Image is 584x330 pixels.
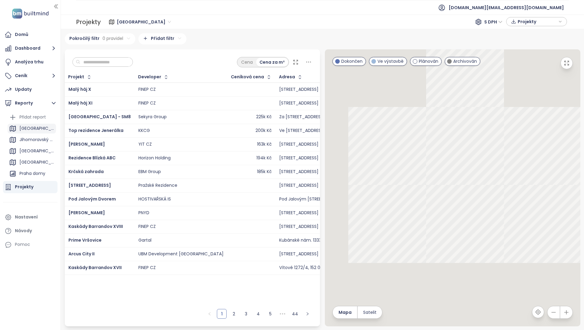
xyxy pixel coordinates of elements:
span: Satelit [363,309,377,316]
div: [STREET_ADDRESS] [279,224,318,229]
div: Developer [138,75,161,79]
span: Prime Vršovice [68,237,102,243]
div: [GEOGRAPHIC_DATA] [8,158,56,167]
div: Ceníková cena [231,75,264,79]
div: Projekt [68,75,84,79]
div: Přidat report [8,112,56,122]
div: Cena za m² [256,58,288,66]
li: 1 [217,309,227,319]
a: Updaty [3,83,57,96]
div: Jihomoravský kraj [8,135,56,145]
button: Mapa [333,306,357,318]
div: Praha domy [19,170,45,177]
div: Pokročilý filtr [65,33,135,44]
a: 3 [242,309,251,318]
a: [PERSON_NAME] [68,141,105,147]
li: 2 [229,309,239,319]
a: Domů [3,29,57,41]
div: YIT CZ [138,142,152,147]
li: 3 [241,309,251,319]
div: [GEOGRAPHIC_DATA] [19,147,54,155]
div: [STREET_ADDRESS] [279,142,318,147]
div: button [509,17,564,26]
div: FINEP CZ [138,101,156,106]
span: left [208,312,211,316]
a: Malý háj X [68,86,91,92]
span: Top rezidence Jenerálka [68,127,123,133]
a: 44 [290,309,300,318]
div: HOSTIVAŘSKÁ IS [138,197,171,202]
span: Ve výstavbě [377,58,404,65]
div: [STREET_ADDRESS] [279,251,318,257]
div: Adresa [279,75,295,79]
div: Přidat filtr [138,33,186,44]
div: 163k Kč [257,142,272,147]
a: Rezidence Blízká ABC [68,155,116,161]
li: 5 [266,309,275,319]
span: Projekty [518,17,557,26]
div: Pod Jalovým [STREET_ADDRESS] [279,197,347,202]
div: Projekty [15,183,33,191]
div: [STREET_ADDRESS] [279,155,318,161]
button: Ceník [3,70,57,82]
button: right [303,309,312,319]
div: UBM Development [GEOGRAPHIC_DATA] [138,251,224,257]
div: Gartal [138,238,151,243]
span: right [306,312,309,316]
span: Mapa [339,309,352,316]
div: Ve [STREET_ADDRESS] [279,128,325,133]
div: 200k Kč [255,128,272,133]
div: Cena [238,58,256,66]
div: 194k Kč [256,155,272,161]
a: 4 [254,309,263,318]
button: Dashboard [3,42,57,55]
button: Satelit [358,306,382,318]
div: 225k Kč [256,114,272,120]
div: [STREET_ADDRESS] [279,183,318,188]
li: Následující strana [303,309,312,319]
div: Pražské Rezidence [138,183,177,188]
a: 5 [266,309,275,318]
div: FINEP CZ [138,87,156,92]
div: PNYD [138,210,149,216]
div: Přidat report [19,113,46,121]
span: Archivován [453,58,477,65]
a: Kaskády Barrandov XVII [68,264,122,271]
div: Sekyra Group [138,114,167,120]
span: Kaskády Barrandov XVIII [68,223,123,229]
a: Pod Jalovým Dvorem [68,196,116,202]
div: Updaty [15,86,32,93]
img: logo [10,7,50,20]
div: Horizon Holding [138,155,171,161]
div: Analýza trhu [15,58,43,66]
div: Pomoc [3,239,57,251]
div: Kubánské nám. 1333/6, 100 00 Praha 10-[GEOGRAPHIC_DATA], [GEOGRAPHIC_DATA] [279,238,454,243]
span: ••• [278,309,287,319]
a: Malý háj XI [68,100,92,106]
a: [GEOGRAPHIC_DATA] - SM8 [68,114,131,120]
div: [STREET_ADDRESS] [279,169,318,175]
button: Reporty [3,97,57,109]
a: [STREET_ADDRESS] [68,182,111,188]
span: 0 pravidel [103,35,123,42]
div: Nastavení [15,213,38,221]
div: Praha domy [8,169,56,179]
a: Arcus City II [68,251,95,257]
div: [GEOGRAPHIC_DATA] [8,124,56,133]
a: Analýza trhu [3,56,57,68]
a: Návody [3,225,57,237]
a: Krčská zahrada [68,169,104,175]
li: Předchozí strana [205,309,214,319]
div: KKCG [138,128,150,133]
a: [PERSON_NAME] [68,210,105,216]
